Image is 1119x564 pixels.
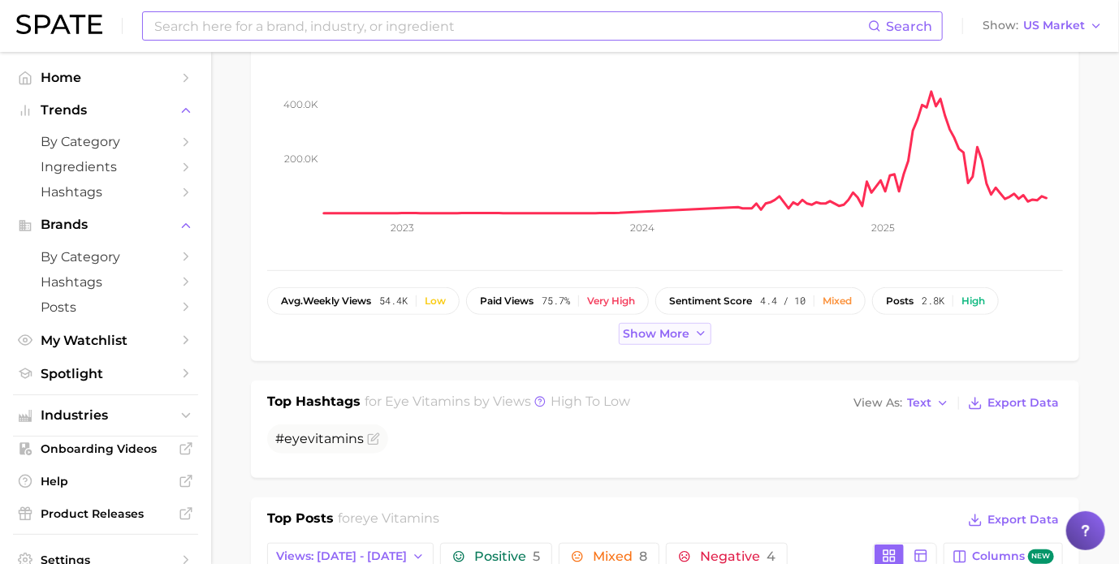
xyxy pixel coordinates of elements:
[284,431,308,446] span: eye
[922,295,944,307] span: 2.8k
[542,295,570,307] span: 75.7%
[823,295,852,307] div: Mixed
[41,103,171,118] span: Trends
[281,295,303,307] abbr: average
[760,295,806,307] span: 4.4 / 10
[391,222,414,234] tspan: 2023
[13,179,198,205] a: Hashtags
[964,509,1063,532] button: Export Data
[283,98,318,110] tspan: 400.0k
[41,249,171,265] span: by Category
[849,393,953,414] button: View AsText
[41,70,171,85] span: Home
[356,510,440,526] span: eye vitamins
[13,502,198,526] a: Product Releases
[367,433,380,446] button: Flag as miscategorized or irrelevant
[13,437,198,461] a: Onboarding Videos
[41,217,171,232] span: Brands
[700,550,776,563] span: Negative
[41,184,171,200] span: Hashtags
[533,549,540,564] span: 5
[41,506,171,521] span: Product Releases
[41,274,171,290] span: Hashtags
[13,244,198,269] a: by Category
[979,15,1107,37] button: ShowUS Market
[267,509,334,533] h1: Top Posts
[13,269,198,295] a: Hashtags
[41,333,171,348] span: My Watchlist
[480,295,534,307] span: paid views
[669,295,752,307] span: sentiment score
[425,295,446,307] div: Low
[987,396,1059,410] span: Export Data
[13,65,198,90] a: Home
[871,222,895,234] tspan: 2025
[655,287,866,315] button: sentiment score4.4 / 10Mixed
[466,287,649,315] button: paid views75.7%Very high
[474,550,540,563] span: Positive
[551,394,631,409] span: high to low
[41,299,171,315] span: Posts
[13,154,198,179] a: Ingredients
[13,328,198,353] a: My Watchlist
[41,408,171,423] span: Industries
[630,222,655,234] tspan: 2024
[872,287,999,315] button: posts2.8kHigh
[961,295,985,307] div: High
[153,12,868,40] input: Search here for a brand, industry, or ingredient
[1023,21,1085,30] span: US Market
[13,295,198,320] a: Posts
[41,159,171,174] span: Ingredients
[41,441,171,456] span: Onboarding Videos
[619,323,711,345] button: Show more
[987,513,1059,527] span: Export Data
[379,295,408,307] span: 54.4k
[365,392,631,415] h2: for by Views
[907,398,931,407] span: Text
[41,474,171,489] span: Help
[267,392,361,415] h1: Top Hashtags
[13,469,198,493] a: Help
[13,361,198,386] a: Spotlight
[13,98,198,123] button: Trends
[281,295,371,307] span: weekly views
[308,431,364,446] span: vitamins
[284,153,318,165] tspan: 200.0k
[886,19,932,34] span: Search
[639,549,647,564] span: 8
[16,15,102,34] img: SPATE
[386,394,471,409] span: eye vitamins
[964,392,1063,415] button: Export Data
[587,295,635,307] div: Very high
[339,509,440,533] h2: for
[267,287,460,315] button: avg.weekly views54.4kLow
[593,550,647,563] span: Mixed
[623,327,689,341] span: Show more
[767,549,776,564] span: 4
[13,129,198,154] a: by Category
[13,213,198,237] button: Brands
[853,398,902,407] span: View As
[886,295,914,307] span: posts
[13,403,198,428] button: Industries
[983,21,1018,30] span: Show
[41,366,171,381] span: Spotlight
[276,549,407,563] span: Views: [DATE] - [DATE]
[275,431,364,446] span: #
[41,134,171,149] span: by Category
